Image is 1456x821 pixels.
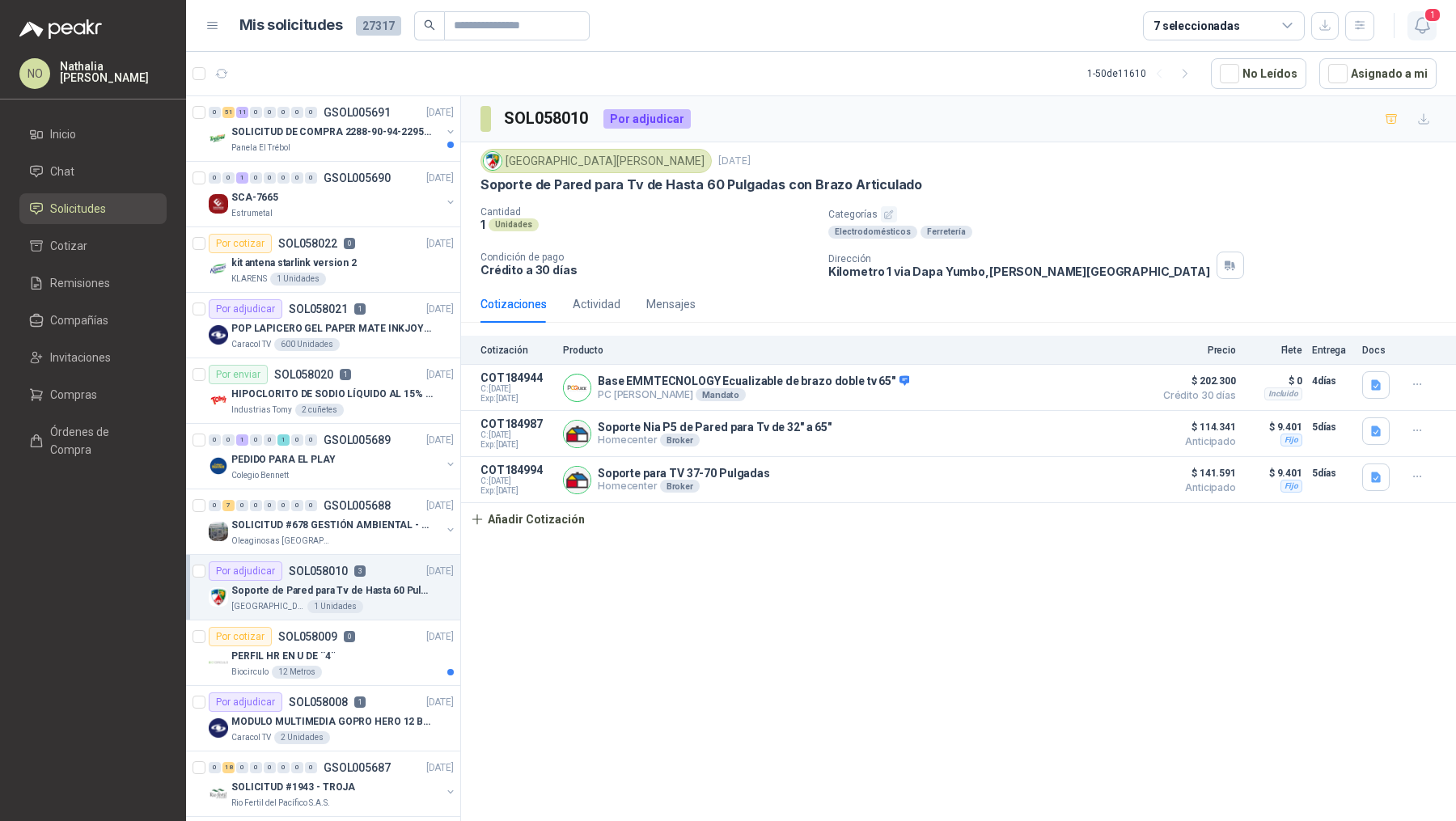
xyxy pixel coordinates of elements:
img: Company Logo [209,784,228,803]
p: [DATE] [718,154,751,169]
p: 0 [344,238,355,249]
a: Solicitudes [19,193,167,224]
div: Cotizaciones [480,295,547,313]
p: 1 [354,696,366,708]
div: 7 seleccionadas [1153,17,1240,35]
p: GSOL005688 [324,500,391,511]
a: Por adjudicarSOL0580081[DATE] Company LogoMODULO MULTIMEDIA GOPRO HERO 12 BLACKCaracol TV2 Unidades [186,686,460,751]
div: NO [19,58,50,89]
span: Exp: [DATE] [480,486,553,496]
div: 0 [264,107,276,118]
p: COT184944 [480,371,553,384]
img: Company Logo [564,421,590,447]
img: Company Logo [209,587,228,607]
div: 0 [264,434,276,446]
div: 0 [250,172,262,184]
p: Homecenter [598,434,832,446]
p: POP LAPICERO GEL PAPER MATE INKJOY 0.7 (Revisar el adjunto) [231,321,433,336]
div: Por adjudicar [603,109,691,129]
a: Compañías [19,305,167,336]
p: GSOL005690 [324,172,391,184]
div: 12 Metros [272,666,322,679]
p: PERFIL HR EN U DE ¨4¨ [231,649,335,664]
div: 0 [291,107,303,118]
div: Incluido [1264,387,1302,400]
div: 0 [250,500,262,511]
div: 0 [250,434,262,446]
p: PEDIDO PARA EL PLAY [231,452,336,468]
p: [DATE] [426,760,454,776]
p: Flete [1246,345,1302,356]
p: SOLICITUD #1943 - TROJA [231,780,355,795]
div: 1 [236,172,248,184]
p: SOL058021 [289,303,348,315]
p: [DATE] [426,629,454,645]
p: SOL058009 [278,631,337,642]
p: SOL058022 [278,238,337,249]
a: 0 7 0 0 0 0 0 0 GSOL005688[DATE] Company LogoSOLICITUD #678 GESTIÓN AMBIENTAL - TUMACOOleaginosas... [209,496,457,548]
p: MODULO MULTIMEDIA GOPRO HERO 12 BLACK [231,714,433,730]
p: [DATE] [426,564,454,579]
p: 3 [354,565,366,577]
p: Docs [1362,345,1395,356]
span: Solicitudes [50,200,106,218]
p: Cantidad [480,206,815,218]
div: 0 [236,762,248,773]
img: Company Logo [209,456,228,476]
a: Chat [19,156,167,187]
span: Anticipado [1155,437,1236,446]
span: C: [DATE] [480,476,553,486]
div: 0 [291,500,303,511]
button: Añadir Cotización [461,503,594,535]
span: 1 [1424,7,1441,23]
span: search [424,19,435,31]
span: $ 202.300 [1155,371,1236,391]
div: 51 [222,107,235,118]
a: Por adjudicarSOL0580211[DATE] Company LogoPOP LAPICERO GEL PAPER MATE INKJOY 0.7 (Revisar el adju... [186,293,460,358]
p: Nathalia [PERSON_NAME] [60,61,167,83]
img: Company Logo [209,718,228,738]
div: Por adjudicar [209,692,282,712]
a: 0 0 1 0 0 0 0 0 GSOL005690[DATE] Company LogoSCA-7665Estrumetal [209,168,457,220]
p: Biocirculo [231,666,269,679]
span: Compras [50,386,97,404]
div: Mensajes [646,295,696,313]
div: 0 [305,107,317,118]
p: SOL058008 [289,696,348,708]
div: 2 cuñetes [295,404,344,417]
img: Company Logo [209,522,228,541]
img: Company Logo [564,467,590,493]
p: [DATE] [426,171,454,186]
div: 0 [250,107,262,118]
div: 0 [209,107,221,118]
a: 0 0 1 0 0 1 0 0 GSOL005689[DATE] Company LogoPEDIDO PARA EL PLAYColegio Bennett [209,430,457,482]
div: 0 [291,434,303,446]
div: 0 [209,172,221,184]
div: Unidades [489,218,539,231]
p: Panela El Trébol [231,142,290,154]
p: COT184994 [480,463,553,476]
p: Cotización [480,345,553,356]
button: 1 [1407,11,1437,40]
div: 0 [264,762,276,773]
div: 0 [291,762,303,773]
div: 1 - 50 de 11610 [1087,61,1198,87]
div: Broker [660,434,700,446]
span: Órdenes de Compra [50,423,151,459]
div: 0 [209,434,221,446]
p: Condición de pago [480,252,815,263]
a: Por cotizarSOL0580090[DATE] Company LogoPERFIL HR EN U DE ¨4¨Biocirculo12 Metros [186,620,460,686]
img: Company Logo [209,653,228,672]
div: 11 [236,107,248,118]
a: 0 18 0 0 0 0 0 0 GSOL005687[DATE] Company LogoSOLICITUD #1943 - TROJARio Fertil del Pacífico S.A.S. [209,758,457,810]
p: SOL058010 [289,565,348,577]
img: Company Logo [484,152,502,170]
img: Logo peakr [19,19,102,39]
p: COT184987 [480,417,553,430]
p: Caracol TV [231,338,271,351]
p: Soporte de Pared para Tv de Hasta 60 Pulgadas con Brazo Articulado [480,176,922,193]
p: Rio Fertil del Pacífico S.A.S. [231,797,330,810]
p: GSOL005691 [324,107,391,118]
div: Broker [660,480,700,493]
div: 0 [222,434,235,446]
